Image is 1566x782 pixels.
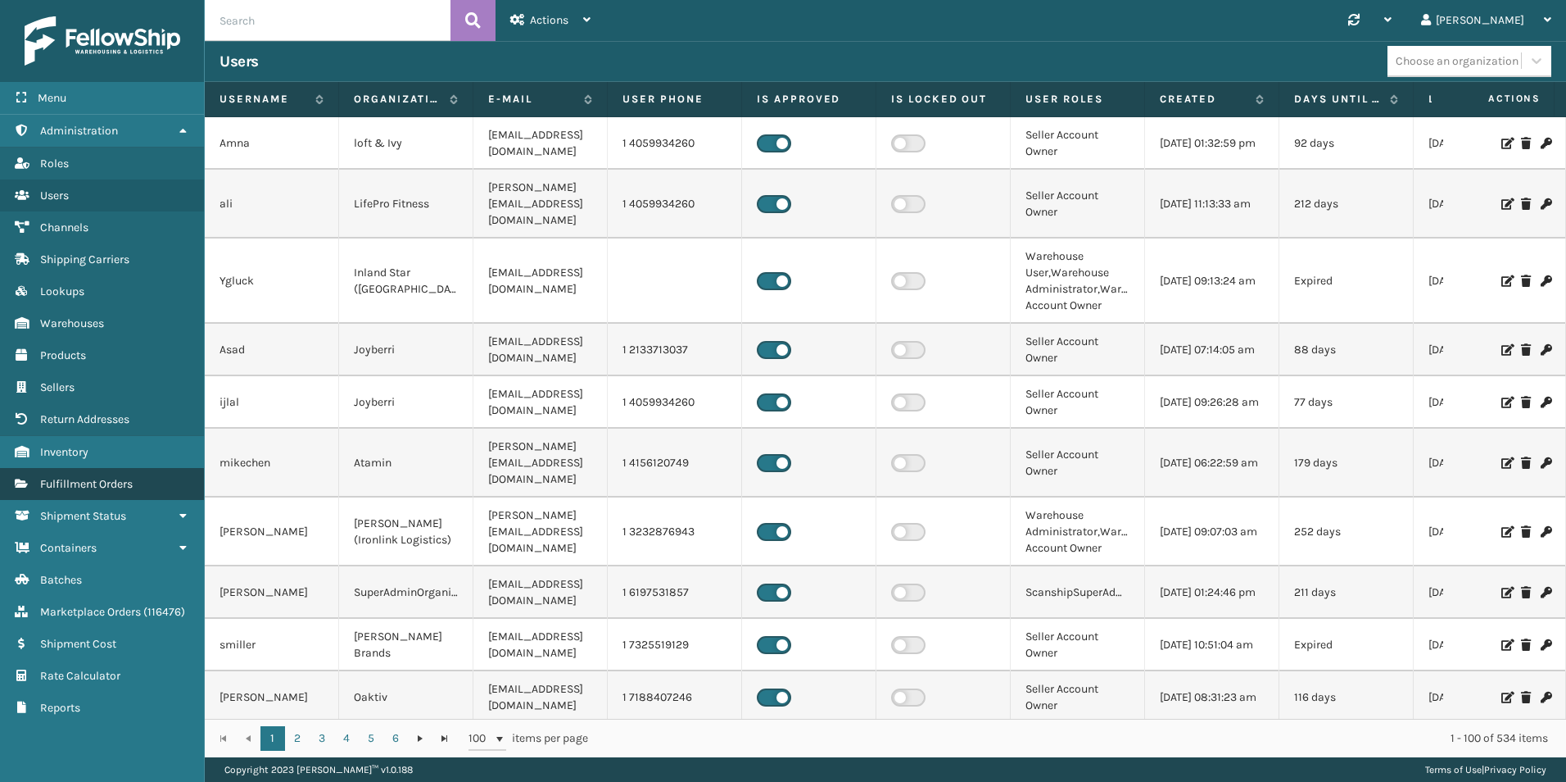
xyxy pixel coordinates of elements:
[468,730,493,747] span: 100
[1501,275,1511,287] i: Edit
[1414,170,1548,239] td: [DATE] 11:04:24 am
[40,701,80,715] span: Reports
[1011,498,1145,566] td: Warehouse Administrator,Warehouse Account Owner
[40,605,141,619] span: Marketplace Orders
[1521,526,1531,538] i: Delete
[473,239,608,324] td: [EMAIL_ADDRESS][DOMAIN_NAME]
[488,92,576,107] label: E-mail
[285,726,310,751] a: 2
[220,92,307,107] label: Username
[40,124,118,138] span: Administration
[205,566,339,619] td: [PERSON_NAME]
[205,170,339,239] td: ali
[1145,429,1279,498] td: [DATE] 06:22:59 am
[334,726,359,751] a: 4
[339,619,473,671] td: [PERSON_NAME] Brands
[1279,324,1414,376] td: 88 days
[1541,526,1550,538] i: Change Password
[432,726,457,751] a: Go to the last page
[1011,324,1145,376] td: Seller Account Owner
[1541,138,1550,149] i: Change Password
[438,732,451,745] span: Go to the last page
[408,726,432,751] a: Go to the next page
[310,726,334,751] a: 3
[1279,566,1414,619] td: 211 days
[1011,239,1145,324] td: Warehouse User,Warehouse Administrator,Warehouse Account Owner
[1279,429,1414,498] td: 179 days
[40,669,120,683] span: Rate Calculator
[622,92,726,107] label: User phone
[1541,457,1550,469] i: Change Password
[205,239,339,324] td: Ygluck
[354,92,441,107] label: Organization
[339,239,473,324] td: Inland Star ([GEOGRAPHIC_DATA])
[1501,344,1511,356] i: Edit
[25,16,180,66] img: logo
[1541,692,1550,703] i: Change Password
[40,284,84,298] span: Lookups
[40,221,88,234] span: Channels
[611,730,1548,747] div: 1 - 100 of 534 items
[530,13,568,27] span: Actions
[205,376,339,429] td: ijlal
[608,619,742,671] td: 1 7325519129
[359,726,383,751] a: 5
[473,566,608,619] td: [EMAIL_ADDRESS][DOMAIN_NAME]
[1294,92,1382,107] label: Days until password expires
[205,324,339,376] td: Asad
[40,412,129,426] span: Return Addresses
[891,92,995,107] label: Is Locked Out
[1414,429,1548,498] td: [DATE] 01:10:30 pm
[608,498,742,566] td: 1 3232876943
[40,477,133,491] span: Fulfillment Orders
[473,619,608,671] td: [EMAIL_ADDRESS][DOMAIN_NAME]
[1414,566,1548,619] td: [DATE] 07:15:46 am
[40,445,88,459] span: Inventory
[1521,457,1531,469] i: Delete
[1541,639,1550,651] i: Change Password
[1541,397,1550,408] i: Change Password
[1414,498,1548,566] td: [DATE] 11:51:53 am
[205,619,339,671] td: smiller
[40,189,69,202] span: Users
[1145,170,1279,239] td: [DATE] 11:13:33 am
[1425,757,1546,782] div: |
[473,376,608,429] td: [EMAIL_ADDRESS][DOMAIN_NAME]
[1501,587,1511,598] i: Edit
[1414,619,1548,671] td: [DATE] 10:21:44 am
[1521,344,1531,356] i: Delete
[339,429,473,498] td: Atamin
[1521,138,1531,149] i: Delete
[1521,397,1531,408] i: Delete
[1501,639,1511,651] i: Edit
[1025,92,1129,107] label: User Roles
[1279,117,1414,170] td: 92 days
[339,117,473,170] td: loft & Ivy
[205,498,339,566] td: [PERSON_NAME]
[473,117,608,170] td: [EMAIL_ADDRESS][DOMAIN_NAME]
[1414,324,1548,376] td: [DATE] 03:59:09 am
[205,671,339,724] td: [PERSON_NAME]
[339,170,473,239] td: LifePro Fitness
[1145,324,1279,376] td: [DATE] 07:14:05 am
[473,170,608,239] td: [PERSON_NAME][EMAIL_ADDRESS][DOMAIN_NAME]
[1437,85,1550,112] span: Actions
[1145,117,1279,170] td: [DATE] 01:32:59 pm
[1011,619,1145,671] td: Seller Account Owner
[38,91,66,105] span: Menu
[473,429,608,498] td: [PERSON_NAME][EMAIL_ADDRESS][DOMAIN_NAME]
[1521,587,1531,598] i: Delete
[468,726,588,751] span: items per page
[1521,275,1531,287] i: Delete
[1428,92,1516,107] label: Last Seen
[40,252,129,266] span: Shipping Carriers
[40,637,116,651] span: Shipment Cost
[1541,344,1550,356] i: Change Password
[608,324,742,376] td: 1 2133713037
[40,157,69,170] span: Roles
[224,757,413,782] p: Copyright 2023 [PERSON_NAME]™ v 1.0.188
[1145,239,1279,324] td: [DATE] 09:13:24 am
[1501,457,1511,469] i: Edit
[1145,566,1279,619] td: [DATE] 01:24:46 pm
[339,324,473,376] td: Joyberri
